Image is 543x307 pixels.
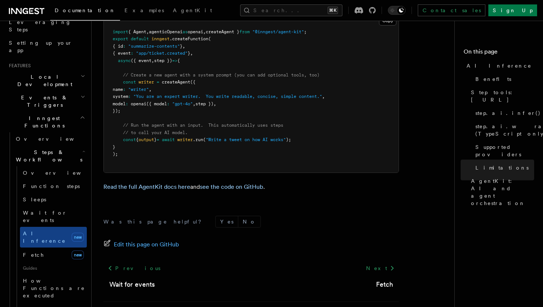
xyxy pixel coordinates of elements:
[55,7,116,13] span: Documentation
[177,137,193,142] span: writer
[13,132,87,146] a: Overview
[23,197,46,202] span: Sleeps
[139,79,154,85] span: writer
[471,89,534,103] span: Step tools: [URL]
[252,29,304,34] span: "@inngest/agent-kit"
[472,106,534,120] a: step.ai.infer()
[180,44,182,49] span: }
[162,79,190,85] span: createAgent
[240,4,342,16] button: Search...⌘K
[118,58,131,63] span: async
[23,252,44,258] span: Fetch
[20,227,87,248] a: AI Inferencenew
[475,143,534,158] span: Supported providers
[136,137,139,142] span: {
[20,248,87,262] a: Fetchnew
[170,36,208,41] span: .createFunction
[23,170,99,176] span: Overview
[464,59,534,72] a: AI Inference
[123,137,136,142] span: const
[103,239,179,250] a: Edit this page on GitHub
[154,137,157,142] span: }
[6,94,81,109] span: Events & Triggers
[113,101,126,106] span: model
[23,278,85,299] span: How Functions are executed
[133,94,322,99] span: "You are an expert writer. You write readable, concise, simple content."
[328,7,338,14] kbd: ⌘K
[20,193,87,206] a: Sleeps
[123,72,320,78] span: // Create a new agent with a system prompt (you can add optional tools, too)
[123,130,188,135] span: // to call your AI model.
[488,4,537,16] a: Sign Up
[172,58,177,63] span: =>
[193,137,203,142] span: .run
[388,6,406,15] button: Toggle dark mode
[113,87,123,92] span: name
[206,29,239,34] span: createAgent }
[128,94,131,99] span: :
[475,164,529,171] span: Limitations
[6,91,87,112] button: Events & Triggers
[123,79,136,85] span: const
[20,262,87,274] span: Guides
[206,137,286,142] span: "Write a tweet on how AI works"
[239,29,250,34] span: from
[126,101,128,106] span: :
[113,36,128,41] span: export
[123,123,283,128] span: // Run the agent with an input. This automatically uses steps
[157,79,159,85] span: =
[128,44,180,49] span: "summarize-contents"
[168,2,216,20] a: AgentKit
[195,101,214,106] span: step })
[20,180,87,193] a: Function steps
[173,7,212,13] span: AgentKit
[131,36,149,41] span: default
[468,86,534,106] a: Step tools: [URL]
[113,94,128,99] span: system
[216,216,238,227] button: Yes
[20,274,87,302] a: How Functions are executed
[9,40,72,53] span: Setting up your app
[6,63,31,69] span: Features
[113,29,128,34] span: import
[128,87,149,92] span: "writer"
[149,29,182,34] span: agenticOpenai
[13,146,87,166] button: Steps & Workflows
[151,36,170,41] span: inngest
[149,87,151,92] span: ,
[114,239,179,250] span: Edit this page on GitHub
[23,231,66,244] span: AI Inference
[322,94,325,99] span: ,
[123,44,126,49] span: :
[6,115,80,129] span: Inngest Functions
[418,4,485,16] a: Contact sales
[472,120,534,140] a: step.ai.wrap() (TypeScript only)
[154,58,172,63] span: step })
[146,29,149,34] span: ,
[113,44,123,49] span: { id
[190,51,193,56] span: ,
[146,101,167,106] span: ({ model
[113,51,131,56] span: { event
[203,137,206,142] span: (
[151,58,154,63] span: ,
[20,166,87,180] a: Overview
[13,149,82,163] span: Steps & Workflows
[200,183,263,190] a: see the code on GitHub
[193,101,195,106] span: ,
[23,210,67,223] span: Wait for events
[6,16,87,36] a: Leveraging Steps
[376,279,393,290] a: Fetch
[124,7,164,13] span: Examples
[362,262,399,275] a: Next
[6,70,87,91] button: Local Development
[109,279,155,290] a: Wait for events
[203,29,206,34] span: ,
[472,140,534,161] a: Supported providers
[113,144,115,150] span: }
[139,137,154,142] span: output
[182,29,188,34] span: as
[131,51,133,56] span: :
[6,36,87,57] a: Setting up your app
[72,250,84,259] span: new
